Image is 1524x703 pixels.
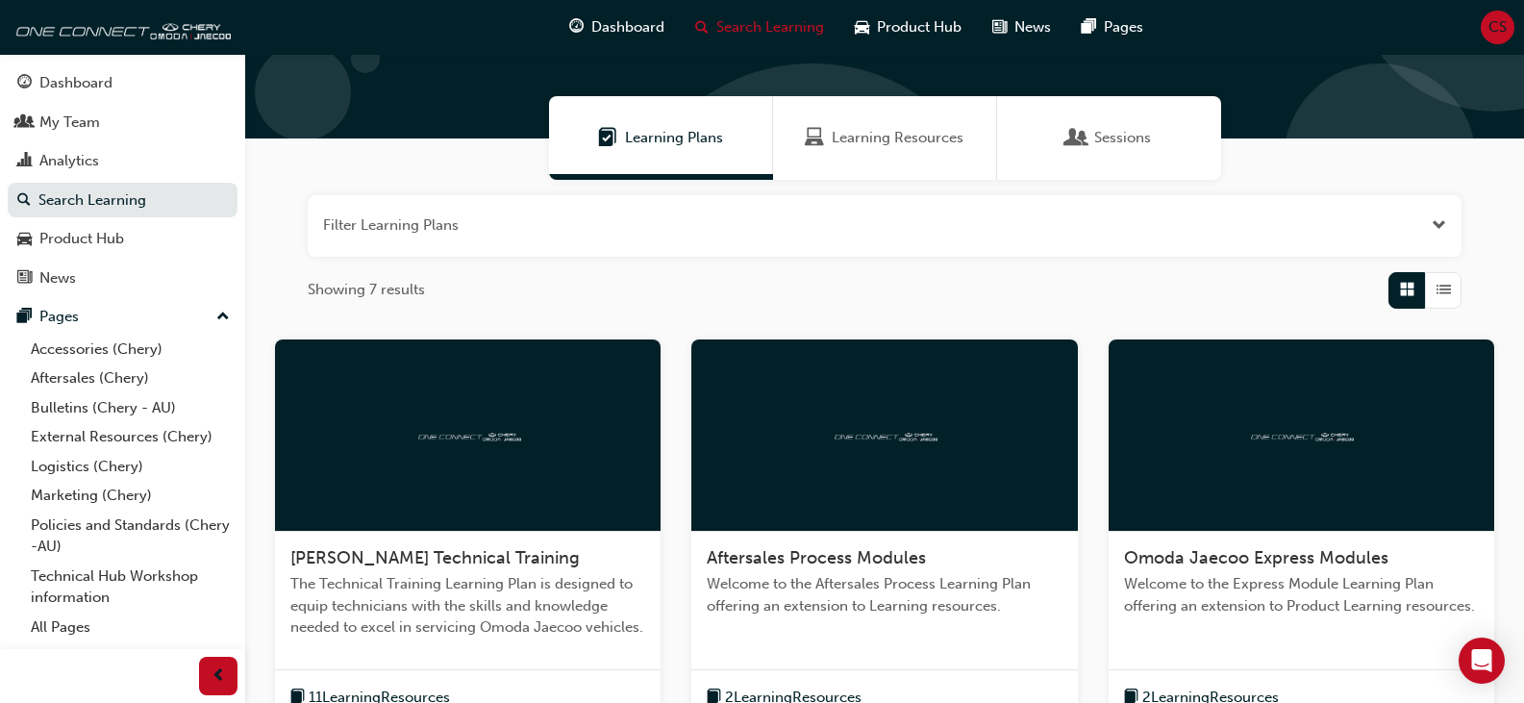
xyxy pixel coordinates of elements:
[598,127,617,149] span: Learning Plans
[8,221,237,257] a: Product Hub
[8,65,237,101] a: Dashboard
[23,393,237,423] a: Bulletins (Chery - AU)
[23,562,237,613] a: Technical Hub Workshop information
[1014,16,1051,38] span: News
[1400,279,1414,301] span: Grid
[8,143,237,179] a: Analytics
[625,127,723,149] span: Learning Plans
[23,613,237,642] a: All Pages
[212,665,226,689] span: prev-icon
[23,452,237,482] a: Logistics (Chery)
[8,299,237,335] button: Pages
[39,72,112,94] div: Dashboard
[23,422,237,452] a: External Resources (Chery)
[1104,16,1143,38] span: Pages
[839,8,977,47] a: car-iconProduct Hub
[39,306,79,328] div: Pages
[23,481,237,511] a: Marketing (Chery)
[1437,279,1451,301] span: List
[8,183,237,218] a: Search Learning
[1432,214,1446,237] button: Open the filter
[39,150,99,172] div: Analytics
[17,153,32,170] span: chart-icon
[1481,11,1514,44] button: CS
[1094,127,1151,149] span: Sessions
[23,364,237,393] a: Aftersales (Chery)
[8,62,237,299] button: DashboardMy TeamAnalyticsSearch LearningProduct HubNews
[216,305,230,330] span: up-icon
[716,16,824,38] span: Search Learning
[992,15,1007,39] span: news-icon
[997,96,1221,180] a: SessionsSessions
[39,267,76,289] div: News
[8,261,237,296] a: News
[695,15,709,39] span: search-icon
[308,279,425,301] span: Showing 7 results
[680,8,839,47] a: search-iconSearch Learning
[39,228,124,250] div: Product Hub
[17,75,32,92] span: guage-icon
[1082,15,1096,39] span: pages-icon
[977,8,1066,47] a: news-iconNews
[591,16,664,38] span: Dashboard
[290,547,580,568] span: [PERSON_NAME] Technical Training
[832,127,963,149] span: Learning Resources
[1066,8,1159,47] a: pages-iconPages
[17,270,32,288] span: news-icon
[1248,425,1354,443] img: oneconnect
[415,425,521,443] img: oneconnect
[832,425,937,443] img: oneconnect
[17,192,31,210] span: search-icon
[707,547,926,568] span: Aftersales Process Modules
[549,96,773,180] a: Learning PlansLearning Plans
[1067,127,1087,149] span: Sessions
[10,8,231,46] img: oneconnect
[855,15,869,39] span: car-icon
[1488,16,1507,38] span: CS
[805,127,824,149] span: Learning Resources
[707,573,1062,616] span: Welcome to the Aftersales Process Learning Plan offering an extension to Learning resources.
[569,15,584,39] span: guage-icon
[17,231,32,248] span: car-icon
[554,8,680,47] a: guage-iconDashboard
[23,335,237,364] a: Accessories (Chery)
[17,309,32,326] span: pages-icon
[773,96,997,180] a: Learning ResourcesLearning Resources
[39,112,100,134] div: My Team
[17,114,32,132] span: people-icon
[1124,547,1388,568] span: Omoda Jaecoo Express Modules
[1459,638,1505,684] div: Open Intercom Messenger
[8,105,237,140] a: My Team
[290,573,645,639] span: The Technical Training Learning Plan is designed to equip technicians with the skills and knowled...
[23,511,237,562] a: Policies and Standards (Chery -AU)
[877,16,962,38] span: Product Hub
[1124,573,1479,616] span: Welcome to the Express Module Learning Plan offering an extension to Product Learning resources.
